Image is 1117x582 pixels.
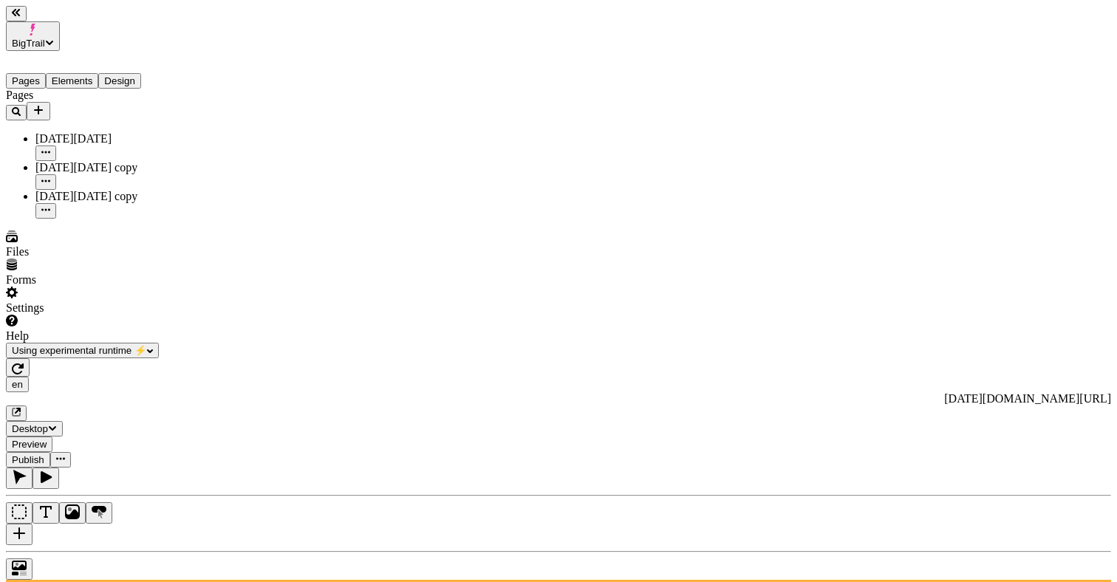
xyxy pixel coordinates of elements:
button: Open locale picker [6,377,29,392]
button: Text [33,502,59,524]
button: Publish [6,452,50,468]
button: Elements [46,73,99,89]
button: Add new [27,102,50,120]
p: Cookie Test Route [6,12,216,25]
div: Forms [6,273,183,287]
span: en [12,379,23,390]
button: Box [6,502,33,524]
div: [URL][DOMAIN_NAME][DATE] [6,392,1111,405]
div: Files [6,245,183,259]
div: Pages [6,89,183,102]
button: BigTrail [6,21,60,51]
span: BigTrail [12,38,45,49]
button: Image [59,502,86,524]
button: Pages [6,73,46,89]
div: Help [6,329,183,343]
button: Preview [6,437,52,452]
button: Button [86,502,112,524]
div: Settings [6,301,183,315]
span: Using experimental runtime ⚡️ [12,345,147,356]
div: [DATE][DATE] [35,132,183,145]
span: Desktop [12,423,48,434]
div: [DATE][DATE] copy [35,190,183,203]
button: Design [98,73,141,89]
span: Publish [12,454,44,465]
div: [DATE][DATE] copy [35,161,183,174]
button: Desktop [6,421,63,437]
button: Using experimental runtime ⚡️ [6,343,159,358]
span: Preview [12,439,47,450]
